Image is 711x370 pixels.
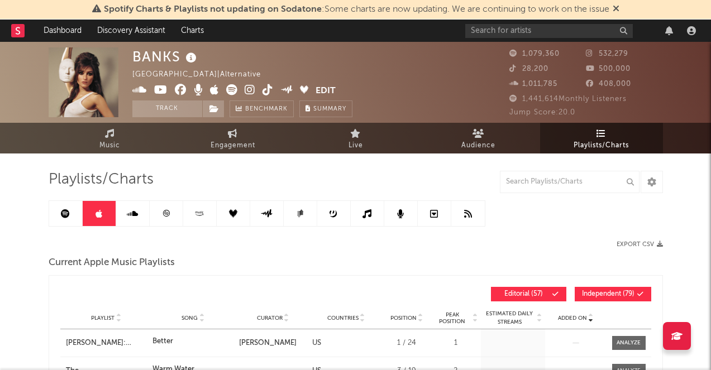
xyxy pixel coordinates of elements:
[104,5,322,14] span: Spotify Charts & Playlists not updating on Sodatone
[582,291,634,297] span: Independent ( 79 )
[500,171,640,193] input: Search Playlists/Charts
[417,123,540,153] a: Audience
[558,315,587,321] span: Added On
[312,339,321,347] a: US
[313,106,346,112] span: Summary
[386,338,428,349] div: 1 / 24
[509,95,627,103] span: 1,441,614 Monthly Listeners
[104,5,609,14] span: : Some charts are now updating. We are continuing to work on the issue
[613,5,619,14] span: Dismiss
[257,315,283,321] span: Curator
[327,315,359,321] span: Countries
[617,241,663,248] button: Export CSV
[173,20,212,42] a: Charts
[461,139,495,152] span: Audience
[574,139,629,152] span: Playlists/Charts
[49,256,175,270] span: Current Apple Music Playlists
[509,109,575,116] span: Jump Score: 20.0
[433,311,471,325] span: Peak Position
[349,139,363,152] span: Live
[390,315,417,321] span: Position
[294,123,417,153] a: Live
[49,173,154,186] span: Playlists/Charts
[575,287,651,301] button: Independent(79)
[586,65,631,73] span: 500,000
[152,336,173,347] div: Better
[239,339,297,347] a: [PERSON_NAME]
[586,80,631,88] span: 408,000
[171,123,294,153] a: Engagement
[316,84,336,98] button: Edit
[491,287,566,301] button: Editorial(57)
[132,100,202,117] button: Track
[132,47,199,66] div: BANKS
[586,50,628,57] span: 532,279
[182,315,198,321] span: Song
[498,291,550,297] span: Editorial ( 57 )
[433,338,478,349] div: 1
[299,100,352,117] button: Summary
[509,80,557,88] span: 1,011,785
[540,123,663,153] a: Playlists/Charts
[89,20,173,42] a: Discovery Assistant
[465,24,633,38] input: Search for artists
[49,123,171,153] a: Music
[509,50,560,57] span: 1,079,360
[91,315,114,321] span: Playlist
[509,65,548,73] span: 28,200
[230,100,294,117] a: Benchmark
[36,20,89,42] a: Dashboard
[484,310,536,326] span: Estimated Daily Streams
[66,338,147,349] a: [PERSON_NAME]: [DATE]
[99,139,120,152] span: Music
[211,139,255,152] span: Engagement
[245,103,288,116] span: Benchmark
[132,68,274,81] div: [GEOGRAPHIC_DATA] | Alternative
